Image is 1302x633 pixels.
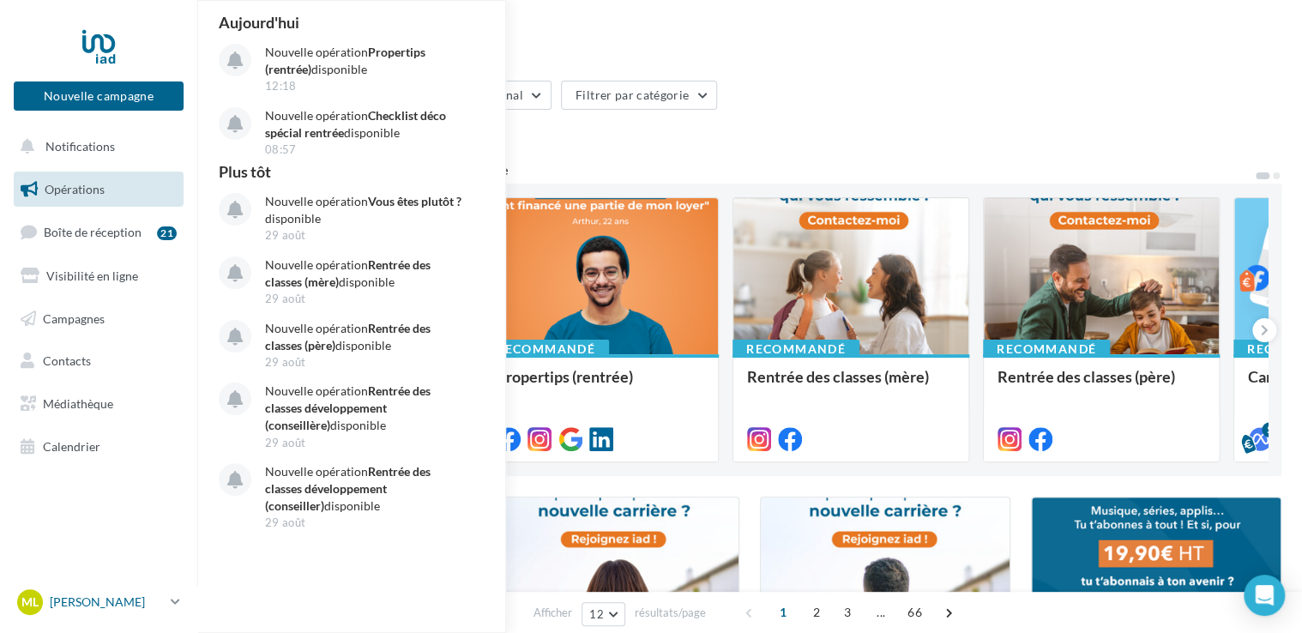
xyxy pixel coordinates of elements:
[43,310,105,325] span: Campagnes
[589,607,604,621] span: 12
[218,27,1281,53] div: Opérations marketing
[10,214,187,250] a: Boîte de réception21
[10,129,180,165] button: Notifications
[582,602,625,626] button: 12
[10,386,187,422] a: Médiathèque
[10,258,187,294] a: Visibilité en ligne
[1244,575,1285,616] div: Open Intercom Messenger
[21,594,39,611] span: ML
[10,429,187,465] a: Calendrier
[867,599,895,626] span: ...
[901,599,929,626] span: 66
[14,586,184,618] a: ML [PERSON_NAME]
[983,340,1110,359] div: Recommandé
[44,225,142,239] span: Boîte de réception
[10,172,187,208] a: Opérations
[803,599,830,626] span: 2
[218,163,1254,177] div: 5 opérations recommandées par votre enseigne
[497,368,704,402] div: Propertips (rentrée)
[45,139,115,154] span: Notifications
[769,599,797,626] span: 1
[14,81,184,111] button: Nouvelle campagne
[10,301,187,337] a: Campagnes
[732,340,859,359] div: Recommandé
[10,343,187,379] a: Contacts
[635,605,706,621] span: résultats/page
[1262,422,1277,437] div: 5
[561,81,717,110] button: Filtrer par catégorie
[43,396,113,411] span: Médiathèque
[45,182,105,196] span: Opérations
[533,605,572,621] span: Afficher
[157,226,177,240] div: 21
[43,439,100,454] span: Calendrier
[482,340,609,359] div: Recommandé
[46,268,138,283] span: Visibilité en ligne
[747,368,955,402] div: Rentrée des classes (mère)
[834,599,861,626] span: 3
[50,594,164,611] p: [PERSON_NAME]
[43,353,91,368] span: Contacts
[998,368,1205,402] div: Rentrée des classes (père)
